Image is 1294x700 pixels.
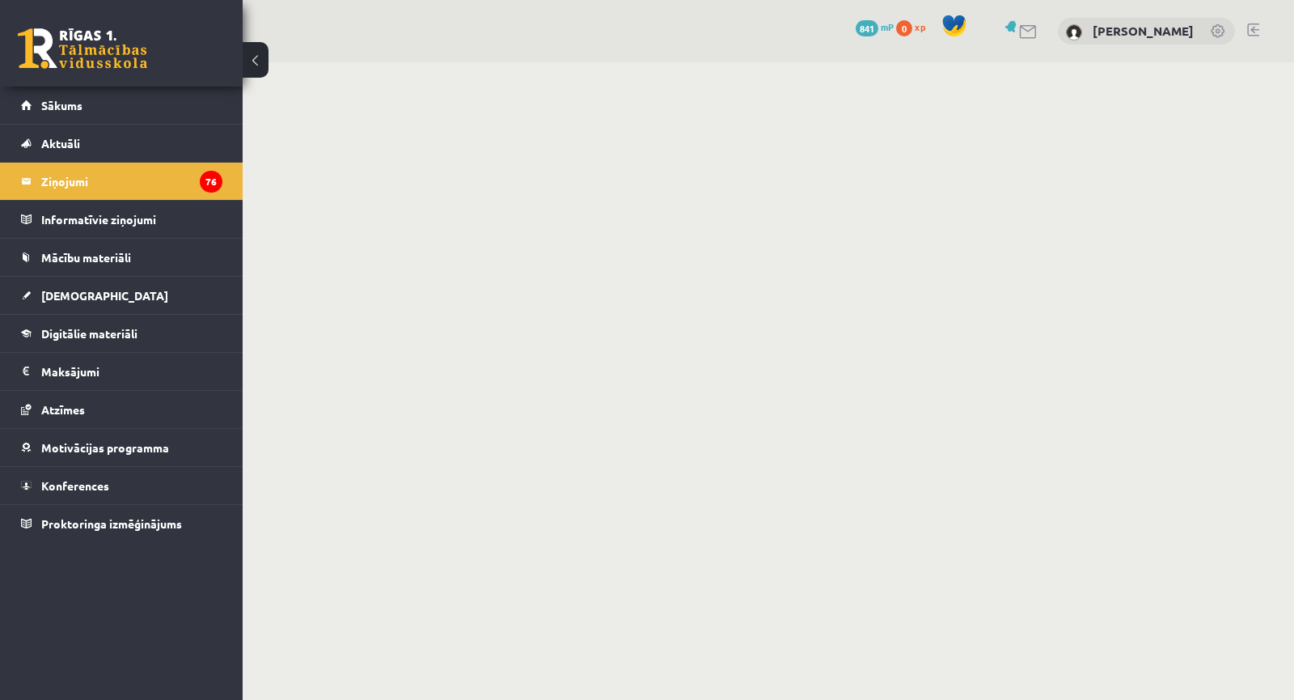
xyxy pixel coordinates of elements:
[1093,23,1194,39] a: [PERSON_NAME]
[881,20,894,33] span: mP
[41,440,169,455] span: Motivācijas programma
[21,315,222,352] a: Digitālie materiāli
[896,20,912,36] span: 0
[1066,24,1082,40] img: Artjoms Rinkevičs
[856,20,894,33] a: 841 mP
[21,277,222,314] a: [DEMOGRAPHIC_DATA]
[21,505,222,542] a: Proktoringa izmēģinājums
[915,20,925,33] span: xp
[41,98,82,112] span: Sākums
[18,28,147,69] a: Rīgas 1. Tālmācības vidusskola
[21,353,222,390] a: Maksājumi
[200,171,222,193] i: 76
[41,288,168,303] span: [DEMOGRAPHIC_DATA]
[21,163,222,200] a: Ziņojumi76
[41,516,182,531] span: Proktoringa izmēģinājums
[41,478,109,493] span: Konferences
[21,87,222,124] a: Sākums
[41,136,80,151] span: Aktuāli
[41,163,222,200] legend: Ziņojumi
[856,20,878,36] span: 841
[41,402,85,417] span: Atzīmes
[41,326,137,341] span: Digitālie materiāli
[41,201,222,238] legend: Informatīvie ziņojumi
[21,391,222,428] a: Atzīmes
[896,20,933,33] a: 0 xp
[41,353,222,390] legend: Maksājumi
[21,201,222,238] a: Informatīvie ziņojumi
[21,125,222,162] a: Aktuāli
[21,429,222,466] a: Motivācijas programma
[21,239,222,276] a: Mācību materiāli
[21,467,222,504] a: Konferences
[41,250,131,265] span: Mācību materiāli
